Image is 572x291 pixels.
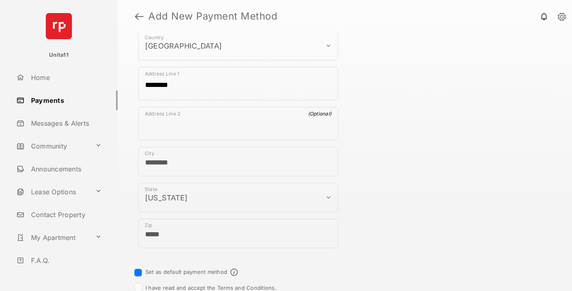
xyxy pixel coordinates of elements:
[46,13,72,39] img: svg+xml;base64,PHN2ZyB4bWxucz0iaHR0cDovL3d3dy53My5vcmcvMjAwMC9zdmciIHdpZHRoPSI2NCIgaGVpZ2h0PSI2NC...
[138,107,338,140] div: payment_method_screening[postal_addresses][addressLine2]
[13,113,118,133] a: Messages & Alerts
[230,269,238,276] span: Default payment method info
[148,11,277,21] strong: Add New Payment Method
[138,183,338,212] div: payment_method_screening[postal_addresses][administrativeArea]
[138,31,338,60] div: payment_method_screening[postal_addresses][country]
[13,159,118,179] a: Announcements
[49,51,69,59] p: Unita11
[13,68,118,87] a: Home
[13,91,118,110] a: Payments
[13,251,118,270] a: F.A.Q.
[138,147,338,176] div: payment_method_screening[postal_addresses][locality]
[13,228,92,247] a: My Apartment
[145,269,227,275] label: Set as default payment method
[138,219,338,248] div: payment_method_screening[postal_addresses][postalCode]
[13,205,118,224] a: Contact Property
[138,67,338,100] div: payment_method_screening[postal_addresses][addressLine1]
[13,182,92,202] a: Lease Options
[13,136,92,156] a: Community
